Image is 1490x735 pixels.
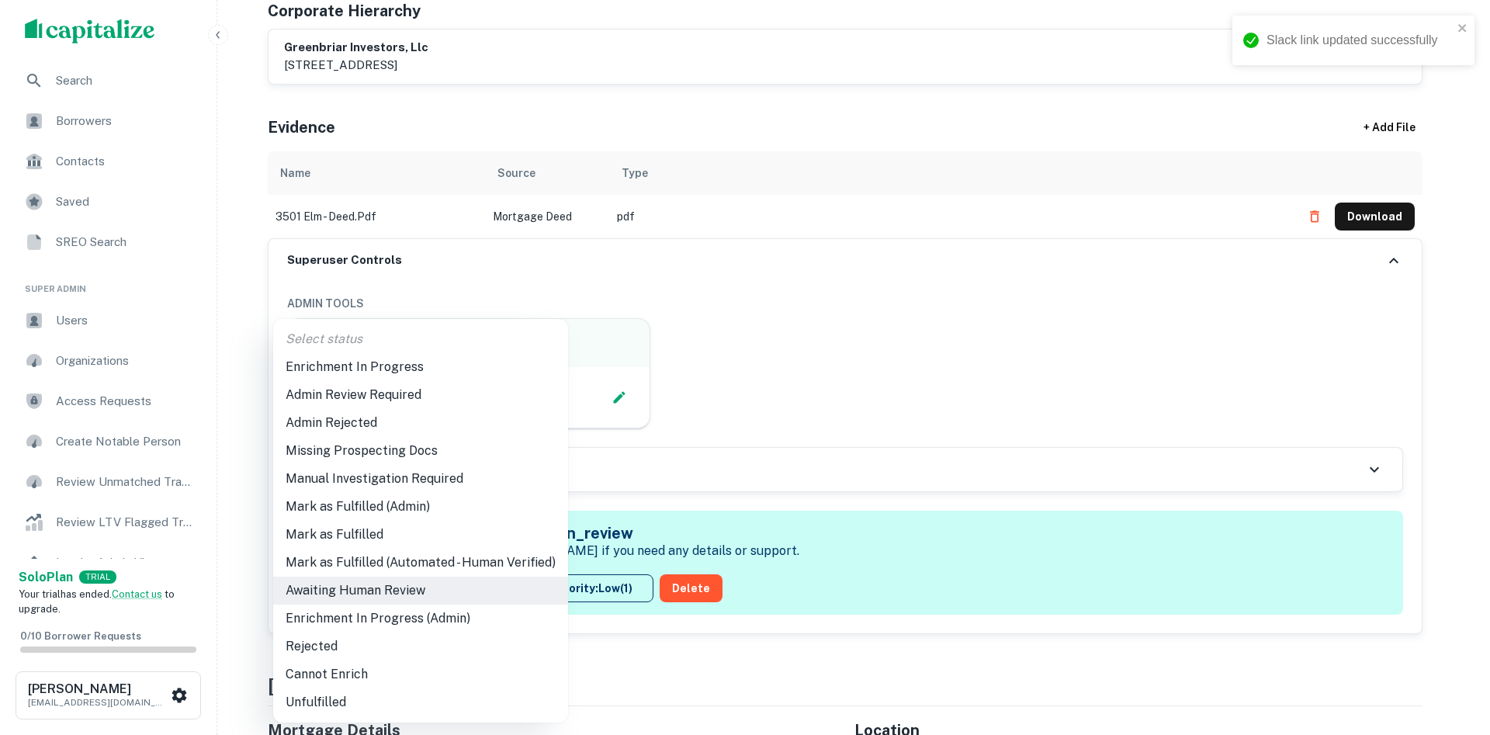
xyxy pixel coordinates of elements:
[273,549,568,577] li: Mark as Fulfilled (Automated - Human Verified)
[273,521,568,549] li: Mark as Fulfilled
[273,409,568,437] li: Admin Rejected
[273,633,568,660] li: Rejected
[273,688,568,716] li: Unfulfilled
[273,493,568,521] li: Mark as Fulfilled (Admin)
[1412,611,1490,685] iframe: Chat Widget
[1266,31,1453,50] div: Slack link updated successfully
[273,660,568,688] li: Cannot Enrich
[273,605,568,633] li: Enrichment In Progress (Admin)
[273,437,568,465] li: Missing Prospecting Docs
[273,353,568,381] li: Enrichment In Progress
[273,465,568,493] li: Manual Investigation Required
[273,381,568,409] li: Admin Review Required
[273,577,568,605] li: Awaiting Human Review
[1457,22,1468,36] button: close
